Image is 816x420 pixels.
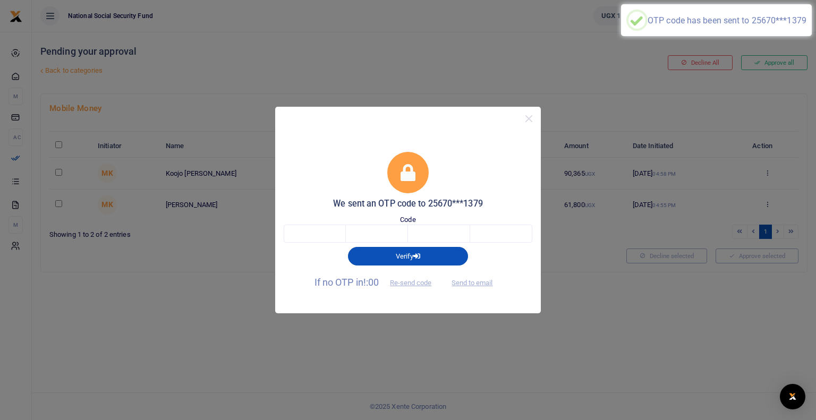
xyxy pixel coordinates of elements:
[648,15,806,25] div: OTP code has been sent to 25670***1379
[521,111,537,126] button: Close
[314,277,441,288] span: If no OTP in
[363,277,379,288] span: !:00
[400,215,415,225] label: Code
[284,199,532,209] h5: We sent an OTP code to 25670***1379
[348,247,468,265] button: Verify
[780,384,805,409] div: Open Intercom Messenger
